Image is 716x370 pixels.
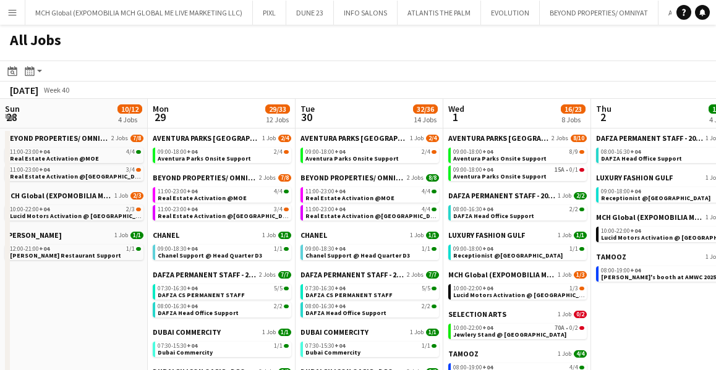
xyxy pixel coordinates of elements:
span: DAFZA PERMANENT STAFF - 2019/2025 [596,133,703,143]
div: SELECTION ARTS1 Job0/210:00-22:00+0470A•0/2Jewlery Stand @ [GEOGRAPHIC_DATA] [448,309,587,349]
div: DUBAI COMMERCITY1 Job1/107:30-15:30+041/1Dubai Commercity [153,327,291,367]
div: CHANEL1 Job1/109:00-18:30+041/1Chanel Support @ Head Quarter D3 [153,230,291,270]
span: 2/2 [284,305,289,308]
span: +04 [482,166,493,174]
div: MCH Global (EXPOMOBILIA MCH GLOBAL ME LIVE MARKETING LLC)1 Job2/310:00-22:00+042/3Lucid Motors Ac... [5,191,143,230]
span: DAFZA CS PERMANENT STAFF [158,291,245,299]
span: 2/4 [432,150,437,154]
span: 2 Jobs [552,135,568,142]
span: 4/4 [422,188,430,195]
span: AVENTURA PARKS DUBAI [448,133,549,143]
span: 1 Job [262,232,276,239]
div: MCH Global (EXPOMOBILIA MCH GLOBAL ME LIVE MARKETING LLC)1 Job1/310:00-22:00+041/3Lucid Motors Ac... [448,270,587,309]
span: 1 Job [114,232,128,239]
a: 08:00-16:30+042/2DAFZA Head Office Support [453,205,584,219]
a: 07:30-16:30+045/5DAFZA CS PERMANENT STAFF [305,284,437,298]
span: Lucid Motors Activation @ Galleria Mall [10,212,153,220]
span: +04 [482,148,493,156]
a: 09:00-18:30+041/1Chanel Support @ Head Quarter D3 [158,245,289,259]
span: 2 Jobs [407,174,424,182]
span: 1/3 [569,285,578,292]
span: 5/5 [274,285,283,292]
span: Aventura Parks Onsite Support [453,154,547,162]
span: 8/10 [571,135,587,142]
a: 09:00-18:00+048/9Aventura Parks Onsite Support [453,148,584,162]
span: +04 [39,166,49,174]
span: 5/5 [422,285,430,292]
span: 1/3 [579,287,584,290]
a: CHANEL1 Job1/1 [300,230,439,240]
span: +04 [187,245,197,253]
span: 4/4 [422,206,430,212]
a: 08:00-16:30+042/2DAFZA Head Office Support [305,302,437,316]
button: ATLANTIS THE PALM [398,1,481,25]
a: TAMOOZ1 Job4/4 [448,349,587,358]
span: Mon [153,103,169,114]
span: Real Estate Activation @MOE [10,154,99,162]
span: 32/36 [413,104,438,114]
span: Week 40 [41,85,72,95]
span: +04 [335,302,345,310]
span: 1 Job [410,329,424,336]
span: 1/1 [274,246,283,252]
a: 11:00-23:00+044/4Real Estate Activation @MOE [305,187,437,201]
a: 11:00-23:00+043/4Real Estate Activation @[GEOGRAPHIC_DATA] [158,205,289,219]
span: 70A [555,325,565,331]
a: BEYOND PROPERTIES/ OMNIYAT2 Jobs8/8 [300,173,439,182]
span: +04 [482,205,493,213]
a: 09:00-18:00+042/4Aventura Parks Onsite Support [158,148,289,162]
div: [DATE] [10,84,38,96]
span: +04 [335,342,345,350]
span: 1/1 [136,247,141,251]
span: 4/4 [579,366,584,369]
a: 09:00-18:00+0415A•0/1Aventura Parks Onsite Support [453,166,584,180]
span: 29 [151,110,169,124]
span: 1/1 [574,232,587,239]
span: 1/1 [569,246,578,252]
span: 10:00-22:00 [10,206,49,212]
span: 7/8 [278,174,291,182]
span: 1 Job [410,232,424,239]
span: +04 [335,245,345,253]
span: 10:00-22:00 [601,228,641,234]
span: 08:00-19:00 [601,267,641,274]
a: 07:30-15:30+041/1Dubai Commercity [305,342,437,356]
div: BEYOND PROPERTIES/ OMNIYAT2 Jobs8/811:00-23:00+044/4Real Estate Activation @MOE11:00-23:00+044/4R... [300,173,439,230]
span: Salata Restaurant Support [10,251,121,259]
a: 09:00-18:30+041/1Chanel Support @ Head Quarter D3 [305,245,437,259]
span: 2/2 [432,305,437,308]
span: 2/4 [284,150,289,154]
span: Receptionist @Saint Laurent [601,194,710,202]
a: 09:00-18:00+042/4Aventura Parks Onsite Support [305,148,437,162]
span: 09:00-18:00 [453,246,493,252]
div: DAFZA PERMANENT STAFF - 2019/20251 Job2/208:00-16:30+042/2DAFZA Head Office Support [448,191,587,230]
span: TAMOOZ [448,349,479,358]
button: MCH Global (EXPOMOBILIA MCH GLOBAL ME LIVE MARKETING LLC) [25,1,253,25]
span: +04 [482,324,493,332]
span: +04 [187,342,197,350]
span: Jewlery Stand @ Mirdif City Centre [453,330,566,338]
span: 4/4 [126,149,135,155]
span: 07:30-16:30 [305,285,345,292]
span: 2 Jobs [259,174,276,182]
span: 11:00-23:00 [305,206,345,212]
span: +04 [187,187,197,195]
span: 1/3 [574,271,587,279]
span: 5/5 [284,287,289,290]
span: 4/4 [136,150,141,154]
span: Aventura Parks Onsite Support [305,154,399,162]
a: AVENTURA PARKS [GEOGRAPHIC_DATA]2 Jobs8/10 [448,133,587,143]
span: 1 Job [558,232,571,239]
span: Sun [5,103,20,114]
span: 07:30-15:30 [158,343,197,349]
span: 2/2 [579,208,584,211]
span: 2 Jobs [407,271,424,279]
a: DAFZA PERMANENT STAFF - 2019/20251 Job2/2 [448,191,587,200]
span: 0/2 [579,326,584,330]
a: 10:00-22:00+041/3Lucid Motors Activation @ [GEOGRAPHIC_DATA] [453,284,584,298]
div: AVENTURA PARKS [GEOGRAPHIC_DATA]1 Job2/409:00-18:00+042/4Aventura Parks Onsite Support [300,133,439,173]
button: INFO SALONS [334,1,398,25]
span: 10/12 [117,104,142,114]
button: DUNE 23 [286,1,334,25]
span: 2/3 [130,192,143,200]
